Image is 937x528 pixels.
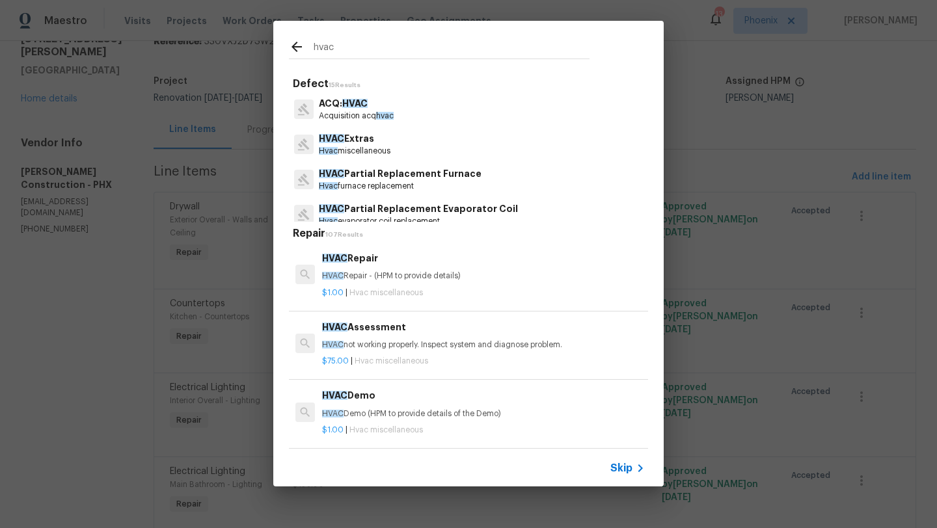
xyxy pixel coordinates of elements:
p: Acquisition acq [319,111,394,122]
span: Hvac [319,147,338,155]
input: Search issues or repairs [314,39,590,59]
p: | [322,425,645,436]
span: HVAC [322,391,347,400]
p: Repair - (HPM to provide details) [322,271,645,282]
p: not working properly. Inspect system and diagnose problem. [322,339,645,350]
p: Partial Replacement Evaporator Coil [319,202,518,216]
h5: Repair [293,227,648,241]
p: Extras [319,132,390,146]
h6: Repair [322,251,645,265]
span: HVAC [322,323,347,332]
span: hvac [376,112,394,120]
span: $1.00 [322,426,344,434]
span: Hvac [319,217,338,225]
span: Hvac miscellaneous [349,426,423,434]
p: furnace replacement [319,181,482,192]
p: Demo (HPM to provide details of the Demo) [322,408,645,419]
h5: Defect [293,77,648,91]
h6: Assessment [322,320,645,334]
span: HVAC [319,169,344,178]
p: Partial Replacement Furnace [319,167,482,181]
span: Hvac miscellaneous [349,289,423,297]
span: HVAC [342,99,368,108]
h6: Demo [322,388,645,403]
span: HVAC [322,272,344,280]
span: 107 Results [325,231,363,238]
span: HVAC [322,410,344,417]
span: HVAC [319,134,344,143]
p: | [322,287,645,298]
span: HVAC [322,254,347,263]
span: 15 Results [329,82,360,88]
span: $1.00 [322,289,344,297]
p: ACQ: [319,97,394,111]
span: HVAC [319,204,344,213]
span: $75.00 [322,357,349,365]
p: miscellaneous [319,146,390,157]
p: | [322,356,645,367]
span: HVAC [322,341,344,349]
span: Hvac miscellaneous [355,357,428,365]
span: Skip [610,462,632,475]
p: evaporator coil replacement [319,216,518,227]
span: Hvac [319,182,338,190]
